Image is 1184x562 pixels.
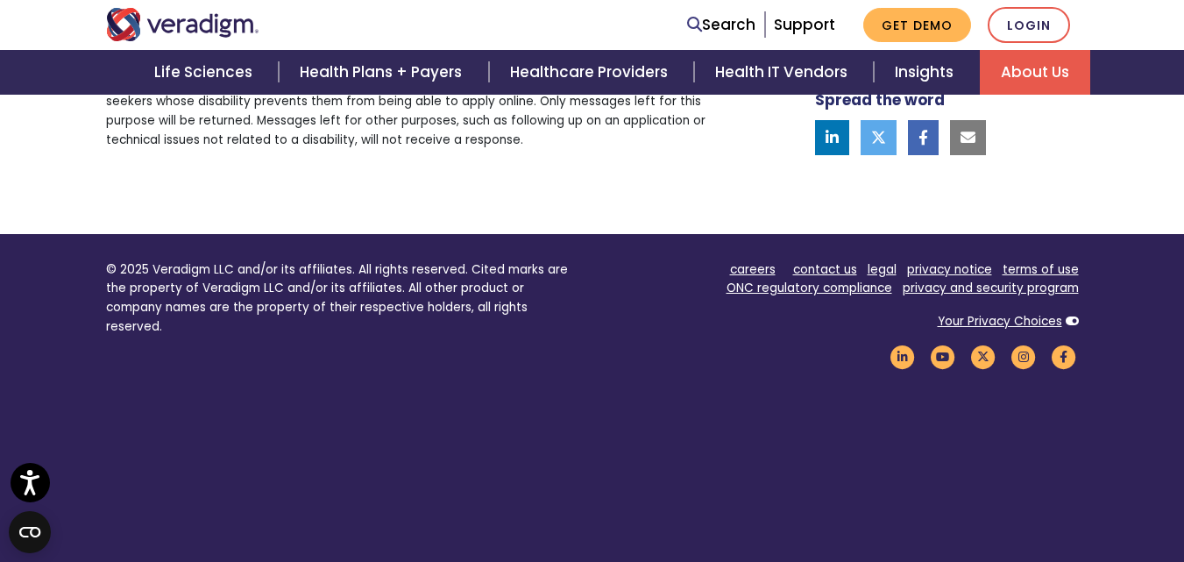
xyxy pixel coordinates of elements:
[968,348,998,365] a: Veradigm Twitter Link
[874,50,980,95] a: Insights
[774,14,835,35] a: Support
[903,280,1079,296] a: privacy and security program
[793,261,857,278] a: contact us
[279,50,488,95] a: Health Plans + Payers
[980,50,1090,95] a: About Us
[687,13,755,37] a: Search
[694,50,874,95] a: Health IT Vendors
[106,8,259,41] img: Veradigm logo
[9,511,51,553] button: Open CMP widget
[815,89,945,110] strong: Spread the word
[868,261,897,278] a: legal
[863,8,971,42] a: Get Demo
[888,348,918,365] a: Veradigm LinkedIn Link
[907,261,992,278] a: privacy notice
[1003,261,1079,278] a: terms of use
[1009,348,1039,365] a: Veradigm Instagram Link
[106,260,579,337] p: © 2025 Veradigm LLC and/or its affiliates. All rights reserved. Cited marks are the property of V...
[133,50,279,95] a: Life Sciences
[727,280,892,296] a: ONC regulatory compliance
[988,7,1070,43] a: Login
[489,50,694,95] a: Healthcare Providers
[730,261,776,278] a: careers
[928,348,958,365] a: Veradigm YouTube Link
[1049,348,1079,365] a: Veradigm Facebook Link
[938,313,1062,330] a: Your Privacy Choices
